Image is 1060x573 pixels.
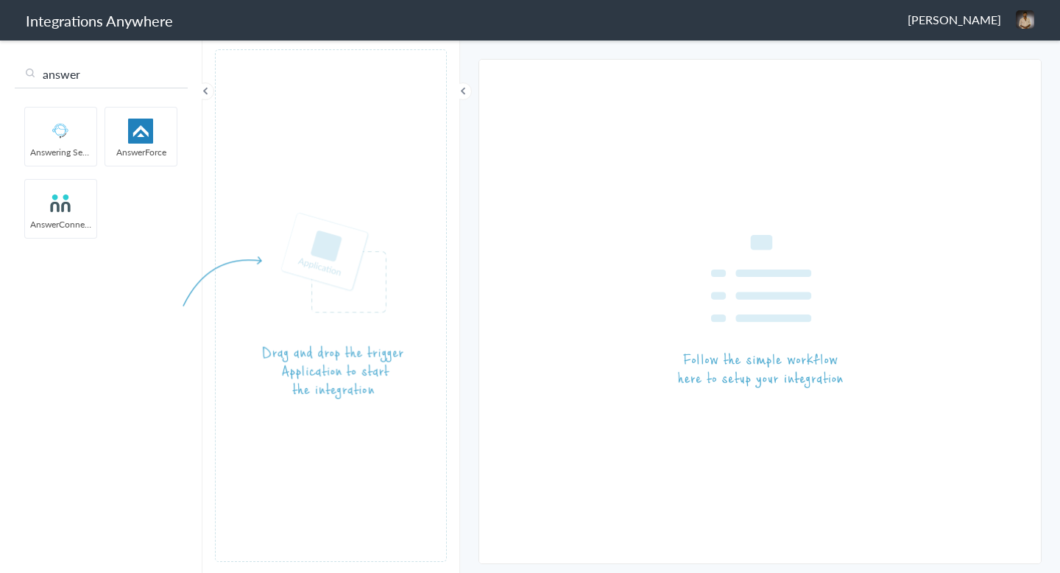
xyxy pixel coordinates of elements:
span: AnswerForce [105,146,177,158]
span: AnswerConnect [25,218,96,231]
h1: Integrations Anywhere [26,10,173,31]
img: instruction-trigger.png [183,212,403,400]
img: a82873f2-a9ca-4dae-8d21-0250d67d1f78.jpeg [1016,10,1034,29]
img: answerconnect-logo.svg [29,191,92,216]
img: Answering_service.png [29,119,92,144]
input: Search... [15,60,188,88]
img: instruction-workflow.png [678,235,843,388]
span: [PERSON_NAME] [908,11,1001,28]
img: af-app-logo.svg [110,119,172,144]
span: Answering Service [25,146,96,158]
